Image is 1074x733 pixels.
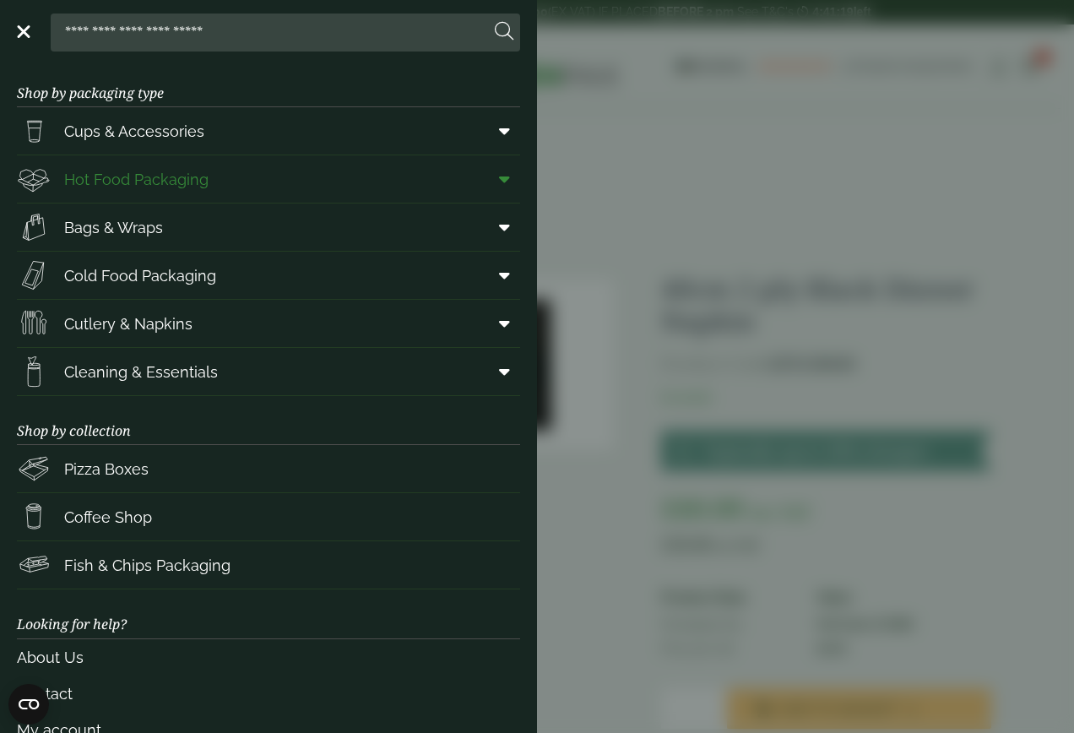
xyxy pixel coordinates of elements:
[8,684,49,725] button: Open CMP widget
[17,639,520,676] a: About Us
[17,307,51,340] img: Cutlery.svg
[17,493,520,540] a: Coffee Shop
[64,168,209,191] span: Hot Food Packaging
[17,348,520,395] a: Cleaning & Essentials
[17,204,520,251] a: Bags & Wraps
[17,252,520,299] a: Cold Food Packaging
[64,216,163,239] span: Bags & Wraps
[64,264,216,287] span: Cold Food Packaging
[64,361,218,383] span: Cleaning & Essentials
[64,312,193,335] span: Cutlery & Napkins
[17,676,520,712] a: Contact
[17,210,51,244] img: Paper_carriers.svg
[64,458,149,481] span: Pizza Boxes
[17,548,51,582] img: FishNchip_box.svg
[17,58,520,107] h3: Shop by packaging type
[64,506,152,529] span: Coffee Shop
[17,107,520,155] a: Cups & Accessories
[17,300,520,347] a: Cutlery & Napkins
[17,500,51,534] img: HotDrink_paperCup.svg
[17,258,51,292] img: Sandwich_box.svg
[64,120,204,143] span: Cups & Accessories
[17,541,520,589] a: Fish & Chips Packaging
[17,162,51,196] img: Deli_box.svg
[17,396,520,445] h3: Shop by collection
[64,554,231,577] span: Fish & Chips Packaging
[17,114,51,148] img: PintNhalf_cup.svg
[17,155,520,203] a: Hot Food Packaging
[17,445,520,492] a: Pizza Boxes
[17,355,51,388] img: open-wipe.svg
[17,452,51,486] img: Pizza_boxes.svg
[17,589,520,638] h3: Looking for help?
